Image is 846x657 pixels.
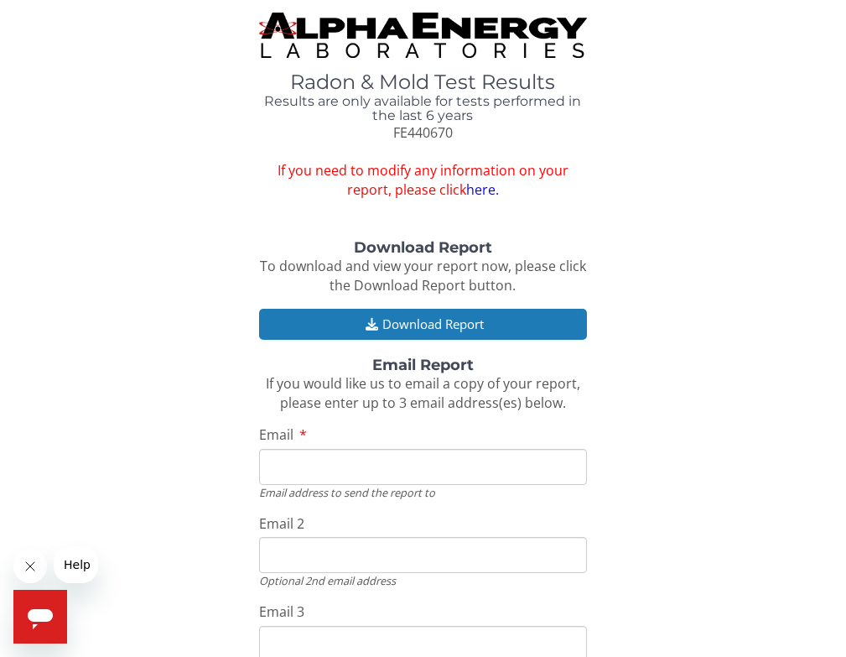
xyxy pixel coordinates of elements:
span: FE440670 [393,123,453,142]
h1: Radon & Mold Test Results [259,71,588,93]
img: TightCrop.jpg [259,13,588,58]
iframe: Button to launch messaging window [13,590,67,644]
strong: Email Report [372,356,474,374]
button: Download Report [259,309,588,340]
span: Email [259,425,293,444]
div: Email address to send the report to [259,485,588,500]
iframe: Close message [13,550,47,583]
iframe: Message from company [54,546,98,583]
div: Optional 2nd email address [259,573,588,588]
a: here. [466,180,499,199]
span: If you would like us to email a copy of your report, please enter up to 3 email address(es) below. [266,374,580,412]
h4: Results are only available for tests performed in the last 6 years [259,94,588,123]
span: Email 3 [259,602,304,621]
span: To download and view your report now, please click the Download Report button. [260,257,586,295]
span: If you need to modify any information on your report, please click [259,161,588,200]
strong: Download Report [354,238,492,257]
span: Email 2 [259,514,304,533]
